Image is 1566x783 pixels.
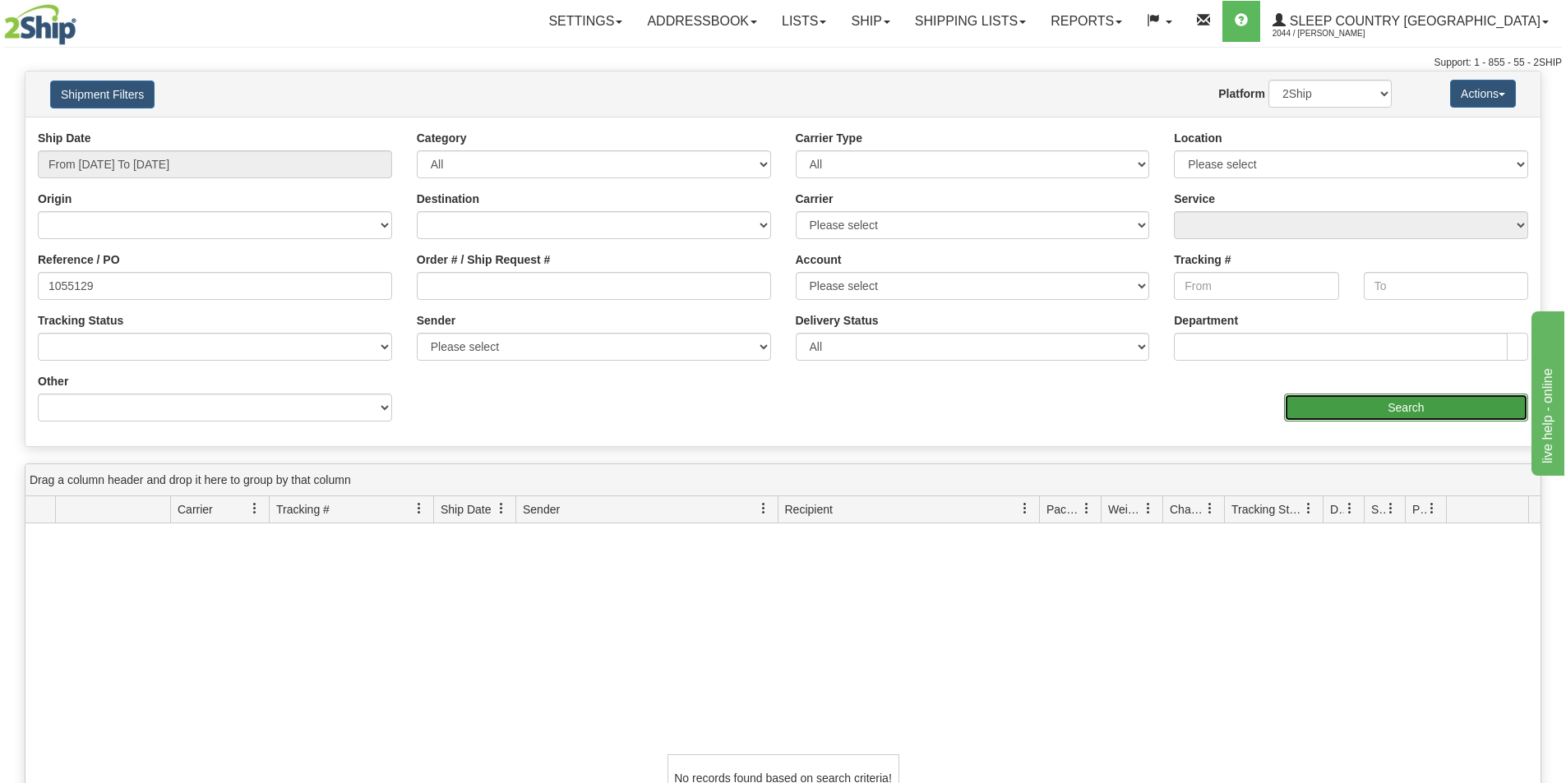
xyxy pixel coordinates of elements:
[405,495,433,523] a: Tracking # filter column settings
[536,1,635,42] a: Settings
[1364,272,1528,300] input: To
[1528,307,1564,475] iframe: chat widget
[1108,501,1143,518] span: Weight
[276,501,330,518] span: Tracking #
[12,10,152,30] div: live help - online
[1011,495,1039,523] a: Recipient filter column settings
[241,495,269,523] a: Carrier filter column settings
[1273,25,1396,42] span: 2044 / [PERSON_NAME]
[903,1,1038,42] a: Shipping lists
[38,373,68,389] label: Other
[38,130,91,146] label: Ship Date
[796,312,879,329] label: Delivery Status
[1286,14,1541,28] span: Sleep Country [GEOGRAPHIC_DATA]
[1174,130,1222,146] label: Location
[1046,501,1081,518] span: Packages
[487,495,515,523] a: Ship Date filter column settings
[1170,501,1204,518] span: Charge
[523,501,560,518] span: Sender
[1174,312,1238,329] label: Department
[796,130,862,146] label: Carrier Type
[1196,495,1224,523] a: Charge filter column settings
[4,4,76,45] img: logo2044.jpg
[1336,495,1364,523] a: Delivery Status filter column settings
[785,501,833,518] span: Recipient
[38,191,72,207] label: Origin
[417,130,467,146] label: Category
[769,1,838,42] a: Lists
[50,81,155,108] button: Shipment Filters
[1260,1,1561,42] a: Sleep Country [GEOGRAPHIC_DATA] 2044 / [PERSON_NAME]
[796,251,842,268] label: Account
[4,56,1562,70] div: Support: 1 - 855 - 55 - 2SHIP
[1134,495,1162,523] a: Weight filter column settings
[178,501,213,518] span: Carrier
[1231,501,1303,518] span: Tracking Status
[1174,251,1231,268] label: Tracking #
[1371,501,1385,518] span: Shipment Issues
[1038,1,1134,42] a: Reports
[1295,495,1323,523] a: Tracking Status filter column settings
[417,191,479,207] label: Destination
[1174,272,1338,300] input: From
[1073,495,1101,523] a: Packages filter column settings
[1412,501,1426,518] span: Pickup Status
[25,464,1541,496] div: grid grouping header
[1174,191,1215,207] label: Service
[417,251,551,268] label: Order # / Ship Request #
[38,251,120,268] label: Reference / PO
[1450,80,1516,108] button: Actions
[796,191,834,207] label: Carrier
[635,1,769,42] a: Addressbook
[1284,394,1528,421] input: Search
[838,1,902,42] a: Ship
[1218,85,1265,102] label: Platform
[441,501,491,518] span: Ship Date
[750,495,778,523] a: Sender filter column settings
[1377,495,1405,523] a: Shipment Issues filter column settings
[1418,495,1446,523] a: Pickup Status filter column settings
[38,312,123,329] label: Tracking Status
[417,312,455,329] label: Sender
[1330,501,1344,518] span: Delivery Status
